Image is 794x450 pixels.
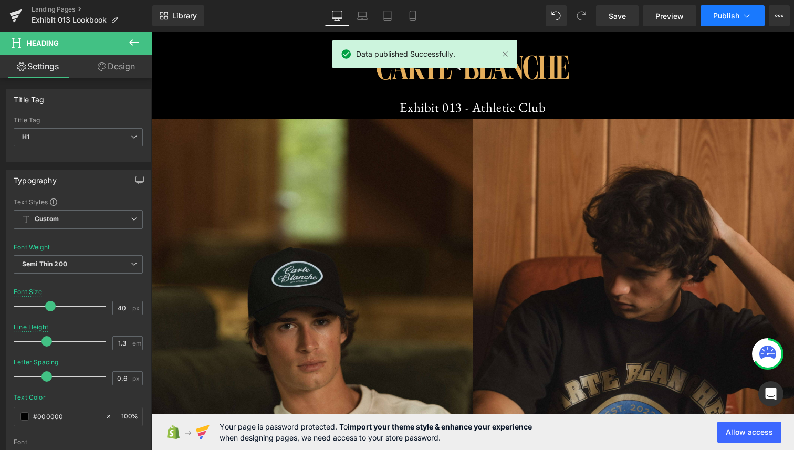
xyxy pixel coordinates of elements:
button: Redo [571,5,592,26]
a: Landing Pages [32,5,152,14]
a: Desktop [325,5,350,26]
button: More [769,5,790,26]
div: Title Tag [14,117,143,124]
a: Laptop [350,5,375,26]
div: Line Height [14,323,48,331]
span: Library [172,11,197,20]
b: Custom [35,215,59,224]
div: Font Weight [14,244,50,251]
button: Undo [546,5,567,26]
div: Title Tag [14,89,45,104]
div: Typography [14,170,57,185]
button: Publish [701,5,765,26]
span: px [132,305,141,311]
span: Exhibit 013 - Athletic Club [248,67,394,84]
div: % [117,407,142,426]
span: em [132,340,141,347]
b: Semi Thin 200 [22,260,67,268]
a: Mobile [400,5,425,26]
input: Color [33,411,100,422]
span: Save [609,11,626,22]
span: Your page is password protected. To when designing pages, we need access to your store password. [220,421,532,443]
span: Data published Successfully. [356,48,455,60]
div: Open Intercom Messenger [758,381,783,406]
a: Tablet [375,5,400,26]
span: Preview [655,11,684,22]
b: H1 [22,133,29,141]
span: Heading [27,39,59,47]
div: Font [14,438,143,446]
span: px [132,375,141,382]
span: Exhibit 013 Lookbook [32,16,107,24]
strong: import your theme style & enhance your experience [348,422,532,431]
button: Allow access [717,422,781,443]
div: Text Color [14,394,46,401]
a: Preview [643,5,696,26]
div: Text Styles [14,197,143,206]
a: New Library [152,5,204,26]
div: Letter Spacing [14,359,59,366]
div: Font Size [14,288,43,296]
span: Publish [713,12,739,20]
a: Design [78,55,154,78]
